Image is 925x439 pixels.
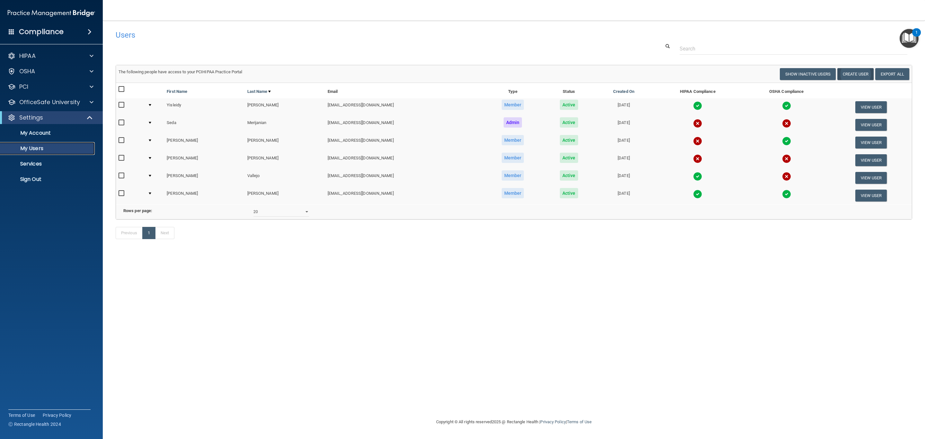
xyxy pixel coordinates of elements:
[43,412,72,418] a: Privacy Policy
[595,151,653,169] td: [DATE]
[855,137,887,148] button: View User
[560,100,578,110] span: Active
[245,134,325,151] td: [PERSON_NAME]
[502,100,524,110] span: Member
[119,69,242,74] span: The following people have access to your PCIHIPAA Practice Portal
[325,83,482,98] th: Email
[164,98,244,116] td: Yisleidy
[4,161,92,167] p: Services
[325,98,482,116] td: [EMAIL_ADDRESS][DOMAIN_NAME]
[680,43,907,55] input: Search
[915,32,918,41] div: 1
[855,172,887,184] button: View User
[693,101,702,110] img: tick.e7d51cea.svg
[142,227,155,239] a: 1
[4,176,92,183] p: Sign Out
[693,172,702,181] img: tick.e7d51cea.svg
[19,67,35,75] p: OSHA
[560,117,578,128] span: Active
[247,88,271,95] a: Last Name
[595,134,653,151] td: [DATE]
[693,119,702,128] img: cross.ca9f0e7f.svg
[782,172,791,181] img: cross.ca9f0e7f.svg
[325,187,482,204] td: [EMAIL_ADDRESS][DOMAIN_NAME]
[482,83,543,98] th: Type
[164,151,244,169] td: [PERSON_NAME]
[123,208,152,213] b: Rows per page:
[855,119,887,131] button: View User
[595,98,653,116] td: [DATE]
[595,169,653,187] td: [DATE]
[653,83,743,98] th: HIPAA Compliance
[595,187,653,204] td: [DATE]
[502,170,524,181] span: Member
[19,114,43,121] p: Settings
[245,169,325,187] td: Vallejo
[8,114,93,121] a: Settings
[782,137,791,146] img: tick.e7d51cea.svg
[613,88,634,95] a: Created On
[780,68,836,80] button: Show Inactive Users
[560,135,578,145] span: Active
[167,88,187,95] a: First Name
[855,190,887,202] button: View User
[8,52,93,60] a: HIPAA
[595,116,653,134] td: [DATE]
[164,134,244,151] td: [PERSON_NAME]
[325,151,482,169] td: [EMAIL_ADDRESS][DOMAIN_NAME]
[875,68,909,80] a: Export All
[8,83,93,91] a: PCI
[543,83,595,98] th: Status
[19,98,80,106] p: OfficeSafe University
[19,27,64,36] h4: Compliance
[855,154,887,166] button: View User
[855,101,887,113] button: View User
[164,116,244,134] td: Seda
[8,412,35,418] a: Terms of Use
[116,31,576,39] h4: Users
[245,151,325,169] td: [PERSON_NAME]
[782,190,791,199] img: tick.e7d51cea.svg
[164,187,244,204] td: [PERSON_NAME]
[4,145,92,152] p: My Users
[164,169,244,187] td: [PERSON_NAME]
[8,421,61,427] span: Ⓒ Rectangle Health 2024
[116,227,143,239] a: Previous
[693,137,702,146] img: cross.ca9f0e7f.svg
[325,169,482,187] td: [EMAIL_ADDRESS][DOMAIN_NAME]
[567,419,592,424] a: Terms of Use
[693,154,702,163] img: cross.ca9f0e7f.svg
[8,7,95,20] img: PMB logo
[502,153,524,163] span: Member
[19,52,36,60] p: HIPAA
[155,227,174,239] a: Next
[900,29,919,48] button: Open Resource Center, 1 new notification
[504,117,522,128] span: Admin
[4,130,92,136] p: My Account
[502,135,524,145] span: Member
[245,116,325,134] td: Merijanian
[743,83,830,98] th: OSHA Compliance
[502,188,524,198] span: Member
[693,190,702,199] img: tick.e7d51cea.svg
[782,101,791,110] img: tick.e7d51cea.svg
[782,119,791,128] img: cross.ca9f0e7f.svg
[245,98,325,116] td: [PERSON_NAME]
[560,170,578,181] span: Active
[560,153,578,163] span: Active
[560,188,578,198] span: Active
[397,412,631,432] div: Copyright © All rights reserved 2025 @ Rectangle Health | |
[245,187,325,204] td: [PERSON_NAME]
[540,419,566,424] a: Privacy Policy
[782,154,791,163] img: cross.ca9f0e7f.svg
[19,83,28,91] p: PCI
[837,68,874,80] button: Create User
[325,116,482,134] td: [EMAIL_ADDRESS][DOMAIN_NAME]
[325,134,482,151] td: [EMAIL_ADDRESS][DOMAIN_NAME]
[8,98,93,106] a: OfficeSafe University
[8,67,93,75] a: OSHA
